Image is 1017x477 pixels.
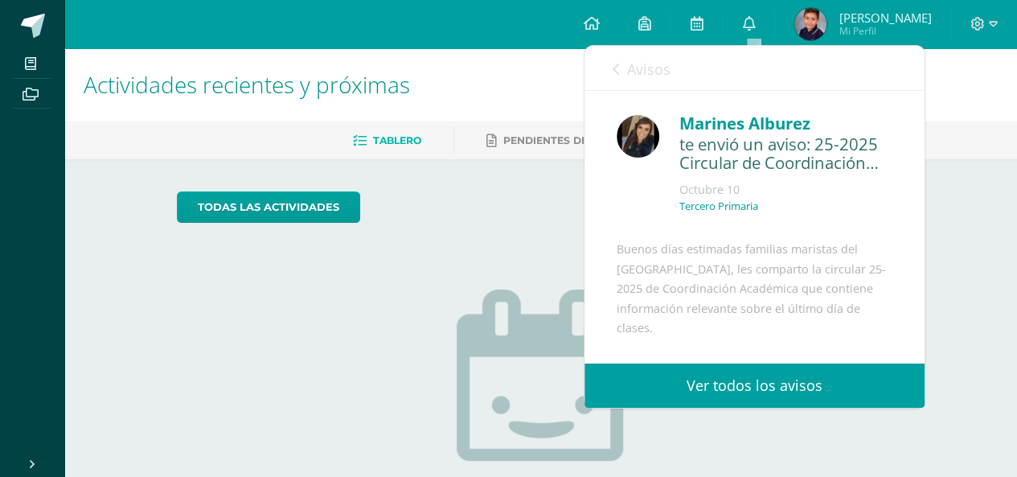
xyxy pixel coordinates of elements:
[839,24,931,38] span: Mi Perfil
[617,115,659,158] img: 6f99ca85ee158e1ea464f4dd0b53ae36.png
[373,134,421,146] span: Tablero
[839,10,931,26] span: [PERSON_NAME]
[679,199,758,213] p: Tercero Primaria
[486,128,641,154] a: Pendientes de entrega
[584,364,925,408] a: Ver todos los avisos
[679,182,892,198] div: Octubre 10
[84,69,410,100] span: Actividades recientes y próximas
[679,135,892,173] div: te envió un aviso: 25-2025 Circular de Coordinación Académica
[794,8,826,40] img: 6e7c6cdcf5a2cc5d1e0f2430651f9a35.png
[627,60,670,79] span: Avisos
[679,111,892,136] div: Marines Alburez
[353,128,421,154] a: Tablero
[177,191,360,223] a: todas las Actividades
[503,134,641,146] span: Pendientes de entrega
